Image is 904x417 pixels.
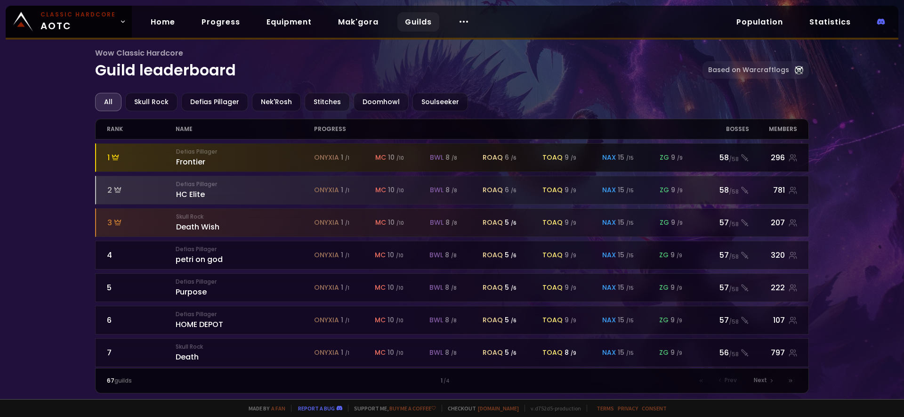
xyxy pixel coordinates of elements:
a: Equipment [259,12,319,32]
div: 15 [618,153,634,163]
span: bwl [429,348,443,358]
div: 5 [505,250,517,260]
span: mc [375,283,386,293]
div: 9 [671,153,683,163]
small: Classic Hardcore [40,10,116,19]
small: / 1 [345,220,349,227]
div: 8 [445,348,457,358]
div: Death Wish [176,213,314,233]
span: v. d752d5 - production [525,405,581,412]
small: / 58 [729,253,739,261]
div: 781 [749,184,798,196]
small: Defias Pillager [176,180,314,188]
div: 1 [341,218,349,228]
small: / 9 [571,285,576,292]
a: [DOMAIN_NAME] [478,405,519,412]
small: / 15 [626,220,634,227]
div: All [95,93,121,111]
small: / 9 [677,187,683,194]
span: mc [375,185,386,195]
div: 15 [618,348,634,358]
div: 8 [445,153,457,163]
a: 1Defias PillagerFrontieronyxia 1 /1mc 10 /10bwl 8 /8roaq 6 /6toaq 9 /9nax 15 /15zg 9 /958/58296 [95,143,809,172]
div: Defias Pillager [181,93,248,111]
div: 15 [618,283,634,293]
div: 320 [749,249,798,261]
span: mc [375,250,386,260]
span: bwl [429,283,443,293]
a: 3Skull RockDeath Wishonyxia 1 /1mc 10 /10bwl 8 /8roaq 5 /6toaq 9 /9nax 15 /15zg 9 /957/58207 [95,208,809,237]
small: / 6 [511,220,517,227]
small: / 58 [729,188,739,196]
small: Skull Rock [176,343,314,351]
div: 1 [341,185,349,195]
a: Statistics [802,12,858,32]
div: 10 [387,283,404,293]
span: zg [659,348,669,358]
small: / 8 [452,220,457,227]
a: Terms [597,405,614,412]
div: Doomhowl [354,93,409,111]
span: AOTC [40,10,116,33]
div: 9 [670,250,682,260]
small: / 1 [345,285,349,292]
span: zg [659,250,669,260]
span: Support me, [348,405,436,412]
div: 9 [670,315,682,325]
span: zg [659,315,669,325]
small: / 9 [571,317,576,324]
small: / 6 [511,187,517,194]
div: 10 [387,250,404,260]
small: / 9 [677,155,683,162]
small: / 15 [626,350,634,357]
div: 58 [694,152,749,164]
div: Purpose [176,278,314,298]
div: Death [176,343,314,363]
small: / 10 [396,350,404,357]
div: 15 [618,185,634,195]
span: nax [602,315,616,325]
small: / 10 [396,285,404,292]
a: Buy me a coffee [389,405,436,412]
span: Made by [243,405,285,412]
small: / 15 [626,317,634,324]
a: Privacy [618,405,638,412]
small: / 8 [451,252,457,259]
div: 5 [107,282,176,294]
small: Defias Pillager [176,310,314,319]
small: / 10 [396,187,404,194]
div: 56 [694,347,749,359]
span: roaq [483,185,503,195]
div: Soulseeker [412,93,468,111]
div: 6 [505,185,517,195]
a: Classic HardcoreAOTC [6,6,132,38]
span: onyxia [314,185,339,195]
div: 8 [445,185,457,195]
small: / 8 [451,350,457,357]
div: 6 [107,314,176,326]
div: 58 [694,184,749,196]
div: 8 [565,348,576,358]
div: guilds [107,376,280,385]
span: zg [660,153,669,163]
a: Progress [194,12,248,32]
a: 5Defias PillagerPurposeonyxia 1 /1mc 10 /10bwl 8 /8roaq 5 /6toaq 9 /9nax 15 /15zg 9 /957/58222 [95,273,809,302]
small: / 15 [626,285,634,292]
small: / 15 [626,155,634,162]
div: Bosses [694,119,749,139]
small: / 58 [729,155,739,164]
a: a fan [271,405,285,412]
div: 9 [565,185,576,195]
small: / 58 [729,350,739,359]
a: 2Defias PillagerHC Eliteonyxia 1 /1mc 10 /10bwl 8 /8roaq 6 /6toaq 9 /9nax 15 /15zg 9 /958/58781 [95,176,809,204]
div: Skull Rock [125,93,178,111]
div: HC Elite [176,180,314,200]
span: nax [602,153,616,163]
div: 10 [388,218,404,228]
div: 207 [749,217,798,229]
small: / 10 [396,317,404,324]
div: 10 [388,185,404,195]
small: / 9 [677,317,682,324]
span: mc [375,153,386,163]
small: / 9 [571,350,576,357]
